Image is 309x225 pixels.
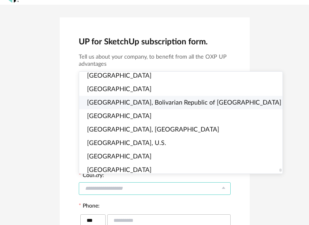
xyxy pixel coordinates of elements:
[79,36,231,47] h2: UP for SketchUp subscription form.
[87,86,152,92] span: [GEOGRAPHIC_DATA]
[87,153,152,160] span: [GEOGRAPHIC_DATA]
[87,113,152,119] span: [GEOGRAPHIC_DATA]
[79,203,100,210] label: Phone:
[87,126,219,133] span: [GEOGRAPHIC_DATA], [GEOGRAPHIC_DATA]
[87,99,281,106] span: [GEOGRAPHIC_DATA], Bolivarian Republic of [GEOGRAPHIC_DATA]
[79,173,104,180] label: Country:
[87,72,152,79] span: [GEOGRAPHIC_DATA]
[87,167,152,173] span: [GEOGRAPHIC_DATA]
[79,53,231,68] h3: Tell us about your company, to benefit from all the OXP UP advantages
[87,140,166,146] span: [GEOGRAPHIC_DATA], U.S.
